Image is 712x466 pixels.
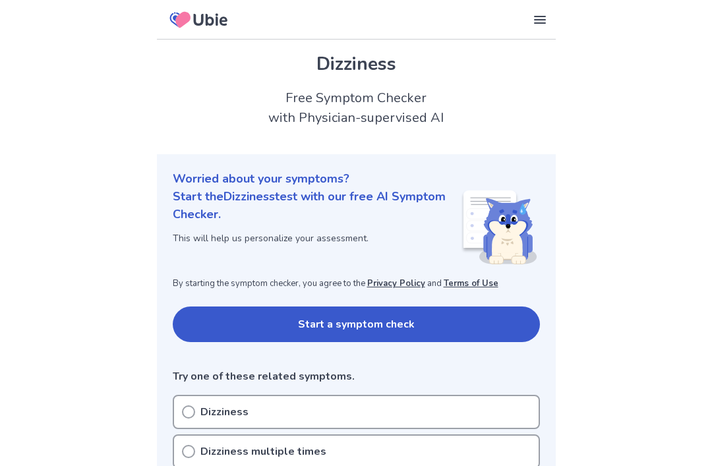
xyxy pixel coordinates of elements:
[157,88,556,128] h2: Free Symptom Checker with Physician-supervised AI
[173,188,461,223] p: Start the Dizziness test with our free AI Symptom Checker.
[461,190,537,264] img: Shiba
[367,277,425,289] a: Privacy Policy
[173,170,540,188] p: Worried about your symptoms?
[200,404,249,420] p: Dizziness
[173,277,540,291] p: By starting the symptom checker, you agree to the and
[200,444,326,459] p: Dizziness multiple times
[173,50,540,78] h1: Dizziness
[444,277,498,289] a: Terms of Use
[173,368,540,384] p: Try one of these related symptoms.
[173,231,461,245] p: This will help us personalize your assessment.
[173,306,540,342] button: Start a symptom check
